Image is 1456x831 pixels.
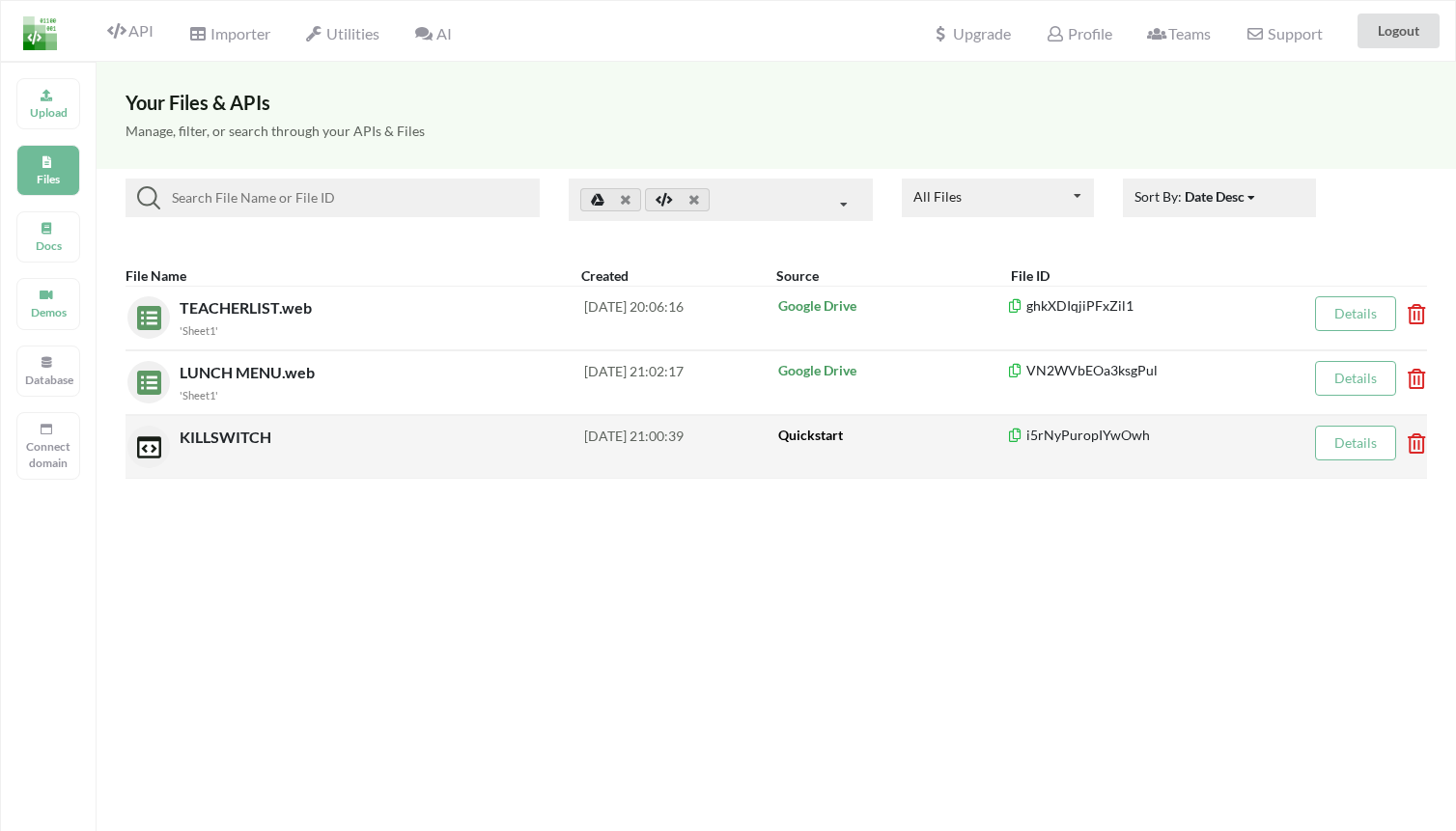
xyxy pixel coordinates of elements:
span: Teams [1147,24,1211,42]
button: Details [1315,361,1396,396]
small: 'Sheet1' [180,324,218,337]
img: quickstart.2c7e19b8.svg [127,426,161,459]
span: Importer [188,24,269,42]
b: Source [776,267,819,284]
span: LUNCH MENU.web [180,363,319,381]
h5: Manage, filter, or search through your APIs & Files [126,124,1427,140]
b: File ID [1011,267,1050,284]
p: VN2WVbEOa3ksgPul [1007,361,1289,380]
p: Google Drive [778,361,1007,380]
b: File Name [126,267,186,284]
div: Date Desc [1185,186,1245,207]
img: LogoIcon.png [23,16,57,50]
a: Details [1334,305,1377,321]
a: Details [1334,434,1377,451]
p: Connect domain [25,438,71,471]
span: API [107,21,154,40]
p: Google Drive [778,296,1007,316]
span: KILLSWITCH [180,428,275,446]
a: Details [1334,370,1377,386]
p: i5rNyPuropIYwOwh [1007,426,1289,445]
small: 'Sheet1' [180,389,218,402]
span: Profile [1046,24,1111,42]
span: Support [1246,26,1322,42]
button: Logout [1358,14,1440,48]
p: ghkXDIqjiPFxZil1 [1007,296,1289,316]
div: [DATE] 21:02:17 [584,361,776,403]
div: [DATE] 21:00:39 [584,426,776,468]
img: sheets.7a1b7961.svg [127,361,161,395]
span: Upgrade [932,26,1011,42]
button: Details [1315,426,1396,460]
p: Upload [25,104,71,121]
b: Created [581,267,629,284]
input: Search File Name or File ID [160,186,532,209]
span: TEACHERLIST.web [180,298,316,317]
img: searchIcon.svg [137,186,160,209]
h3: Your Files & APIs [126,91,1427,114]
div: [DATE] 20:06:16 [584,296,776,339]
p: Docs [25,237,71,254]
span: Utilities [305,24,379,42]
p: Quickstart [778,426,1007,445]
span: Sort By: [1134,188,1257,205]
p: Files [25,171,71,187]
img: sheets.7a1b7961.svg [127,296,161,330]
p: Database [25,372,71,388]
p: Demos [25,304,71,320]
button: Details [1315,296,1396,331]
span: AI [414,24,451,42]
div: All Files [913,190,962,204]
